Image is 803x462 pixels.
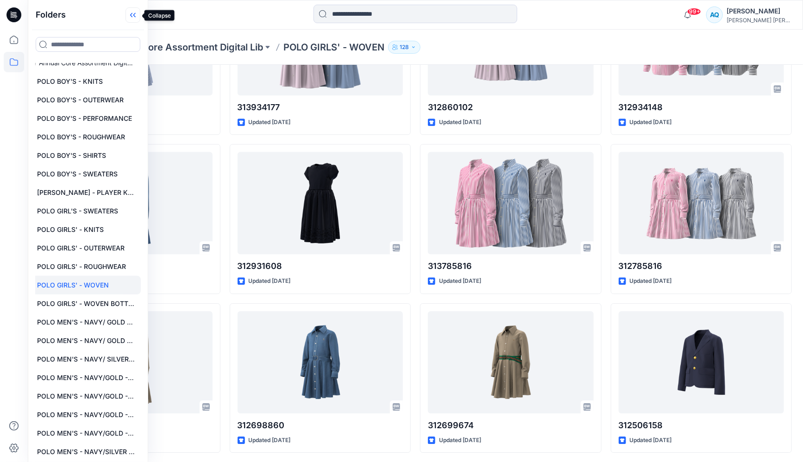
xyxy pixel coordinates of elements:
[619,101,784,114] p: 312934148
[37,94,124,106] p: POLO BOY'S - OUTERWEAR
[238,260,403,273] p: 312931608
[37,372,135,383] p: POLO MEN'S - NAVY/GOLD - SWEATERS
[249,276,291,286] p: Updated [DATE]
[37,335,135,346] p: POLO MEN'S - NAVY/ GOLD - SHORTS
[37,206,118,217] p: POLO GIRL'S - SWEATERS
[619,419,784,432] p: 312506158
[428,419,594,432] p: 312699674
[37,428,135,439] p: POLO MEN'S - NAVY/GOLD - WOVEN SHIRT
[238,101,403,114] p: 313934177
[439,436,481,445] p: Updated [DATE]
[619,311,784,413] a: 312506158
[249,436,291,445] p: Updated [DATE]
[37,224,104,235] p: POLO GIRLS' - KNITS
[37,76,103,87] p: POLO BOY'S - KNITS
[439,276,481,286] p: Updated [DATE]
[37,113,132,124] p: POLO BOY'S - PERFORMANCE
[37,354,135,365] p: POLO MEN'S - NAVY/ SILVER - HEADWEAR
[238,152,403,254] a: 312931608
[619,152,784,254] a: 312785816
[706,6,723,23] div: AQ
[687,8,701,15] span: 99+
[37,298,135,309] p: POLO GIRLS' - WOVEN BOTTOM
[249,118,291,127] p: Updated [DATE]
[388,41,420,54] button: 128
[92,41,263,54] a: NY Annual Core Assortment Digital Lib
[238,419,403,432] p: 312698860
[37,391,135,402] p: POLO MEN'S - NAVY/GOLD - KNITS
[439,118,481,127] p: Updated [DATE]
[37,409,135,420] p: POLO MEN'S - NAVY/GOLD - ROUGHWEAR
[619,260,784,273] p: 312785816
[283,41,384,54] p: POLO GIRLS' - WOVEN
[630,436,672,445] p: Updated [DATE]
[37,261,126,272] p: POLO GIRLS' - ROUGHWEAR
[238,311,403,413] a: 312698860
[37,131,125,143] p: POLO BOY'S - ROUGHWEAR
[428,311,594,413] a: 312699674
[727,6,791,17] div: [PERSON_NAME]
[428,101,594,114] p: 312860102
[37,317,135,328] p: POLO MEN'S - NAVY/ GOLD - HEADWEAR
[428,152,594,254] a: 313785816
[37,280,109,291] p: POLO GIRLS' - WOVEN
[630,118,672,127] p: Updated [DATE]
[37,187,135,198] p: [PERSON_NAME] - PLAYER KNITS
[428,260,594,273] p: 313785816
[37,243,125,254] p: POLO GIRLS' - OUTERWEAR
[37,150,106,161] p: POLO BOY'S - SHIRTS
[37,446,135,457] p: POLO MEN'S - NAVY/SILVER - KNITS
[37,169,118,180] p: POLO BOY'S - SWEATERS
[630,276,672,286] p: Updated [DATE]
[400,42,409,52] p: 128
[727,17,791,24] div: [PERSON_NAME] [PERSON_NAME]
